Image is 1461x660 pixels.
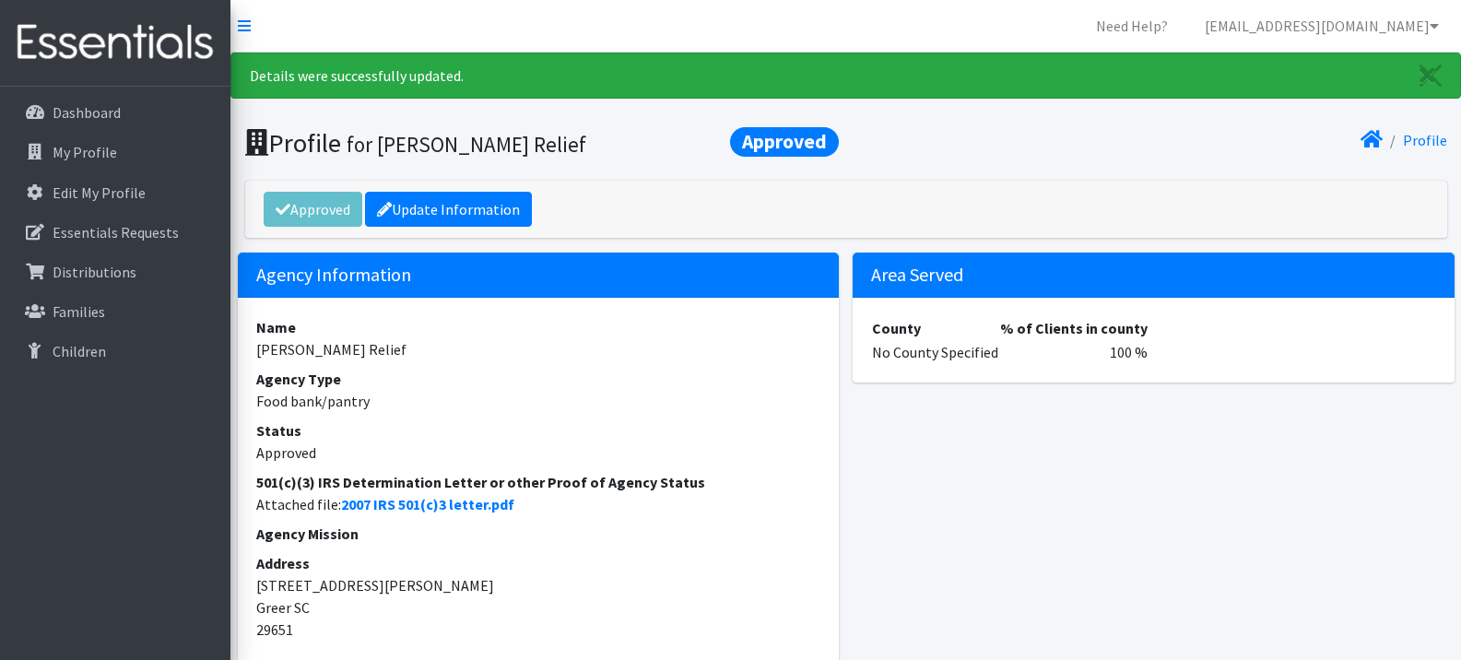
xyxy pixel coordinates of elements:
[238,253,840,298] h5: Agency Information
[871,340,999,364] td: No County Specified
[347,131,586,158] small: for [PERSON_NAME] Relief
[1190,7,1454,44] a: [EMAIL_ADDRESS][DOMAIN_NAME]
[341,495,514,513] a: 2007 IRS 501(c)3 letter.pdf
[365,192,532,227] a: Update Information
[999,316,1149,340] th: % of Clients in county
[1403,131,1447,149] a: Profile
[256,316,821,338] dt: Name
[53,263,136,281] p: Distributions
[256,523,821,545] dt: Agency Mission
[53,143,117,161] p: My Profile
[53,183,146,202] p: Edit My Profile
[256,338,821,360] dd: [PERSON_NAME] Relief
[53,223,179,242] p: Essentials Requests
[871,316,999,340] th: County
[53,342,106,360] p: Children
[7,293,223,330] a: Families
[7,253,223,290] a: Distributions
[245,127,840,159] h1: Profile
[53,103,121,122] p: Dashboard
[7,174,223,211] a: Edit My Profile
[230,53,1461,99] div: Details were successfully updated.
[1081,7,1183,44] a: Need Help?
[853,253,1455,298] h5: Area Served
[256,471,821,493] dt: 501(c)(3) IRS Determination Letter or other Proof of Agency Status
[7,333,223,370] a: Children
[53,302,105,321] p: Families
[730,127,839,157] span: Approved
[999,340,1149,364] td: 100 %
[256,368,821,390] dt: Agency Type
[7,94,223,131] a: Dashboard
[256,390,821,412] dd: Food bank/pantry
[1401,53,1460,98] a: Close
[256,493,821,515] dd: Attached file:
[256,554,310,572] strong: Address
[7,12,223,74] img: HumanEssentials
[256,552,821,641] address: [STREET_ADDRESS][PERSON_NAME] Greer SC 29651
[256,442,821,464] dd: Approved
[7,134,223,171] a: My Profile
[256,419,821,442] dt: Status
[7,214,223,251] a: Essentials Requests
